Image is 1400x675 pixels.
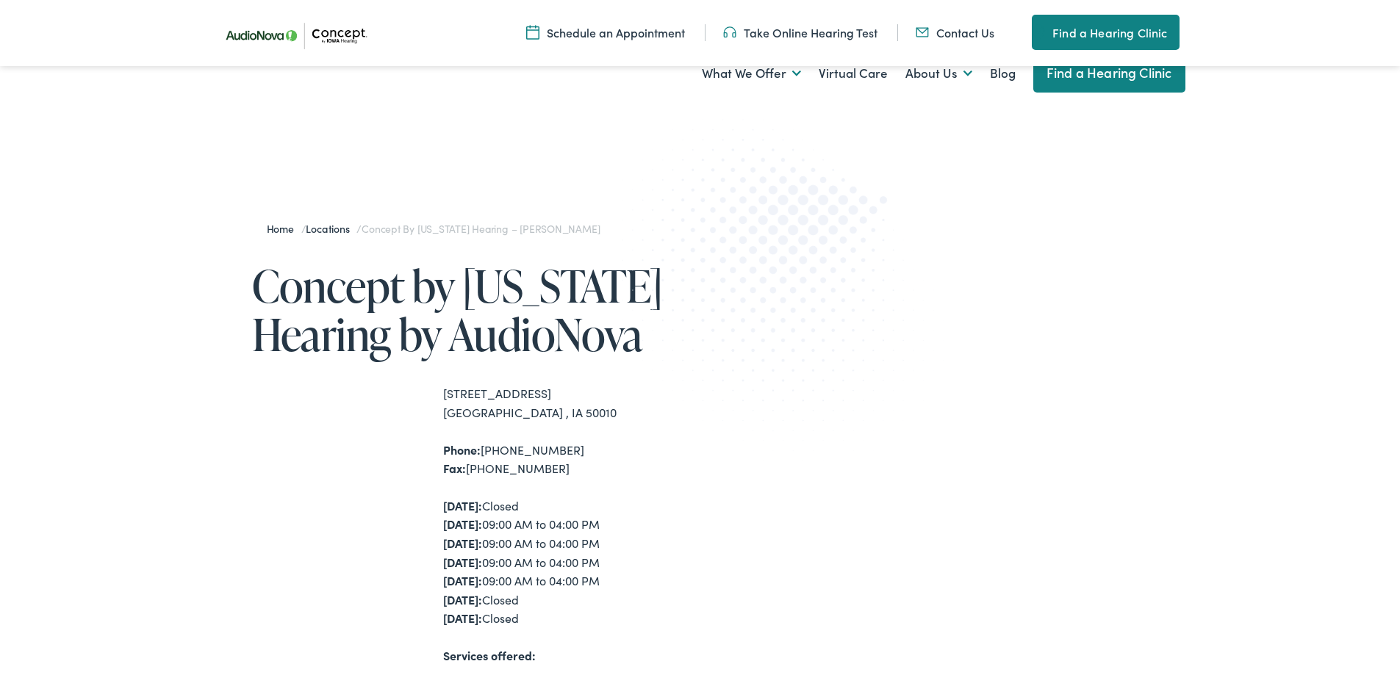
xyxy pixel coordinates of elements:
[443,554,482,570] strong: [DATE]:
[267,221,600,236] span: / /
[443,572,482,588] strong: [DATE]:
[306,221,356,236] a: Locations
[990,46,1016,101] a: Blog
[443,535,482,551] strong: [DATE]:
[702,46,801,101] a: What We Offer
[1032,15,1179,50] a: Find a Hearing Clinic
[252,261,700,358] h1: Concept by [US_STATE] Hearing by AudioNova
[443,647,536,663] strong: Services offered:
[443,516,482,532] strong: [DATE]:
[526,24,539,40] img: A calendar icon to schedule an appointment at Concept by Iowa Hearing.
[443,460,466,476] strong: Fax:
[443,591,482,607] strong: [DATE]:
[443,441,481,458] strong: Phone:
[1033,53,1185,93] a: Find a Hearing Clinic
[443,384,700,422] div: [STREET_ADDRESS] [GEOGRAPHIC_DATA] , IA 50010
[526,24,685,40] a: Schedule an Appointment
[916,24,994,40] a: Contact Us
[443,610,482,626] strong: [DATE]:
[443,497,482,513] strong: [DATE]:
[723,24,736,40] img: utility icon
[1032,24,1045,41] img: utility icon
[362,221,600,236] span: Concept by [US_STATE] Hearing – [PERSON_NAME]
[819,46,888,101] a: Virtual Care
[916,24,929,40] img: utility icon
[723,24,877,40] a: Take Online Hearing Test
[267,221,301,236] a: Home
[905,46,972,101] a: About Us
[443,441,700,478] div: [PHONE_NUMBER] [PHONE_NUMBER]
[443,497,700,628] div: Closed 09:00 AM to 04:00 PM 09:00 AM to 04:00 PM 09:00 AM to 04:00 PM 09:00 AM to 04:00 PM Closed...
